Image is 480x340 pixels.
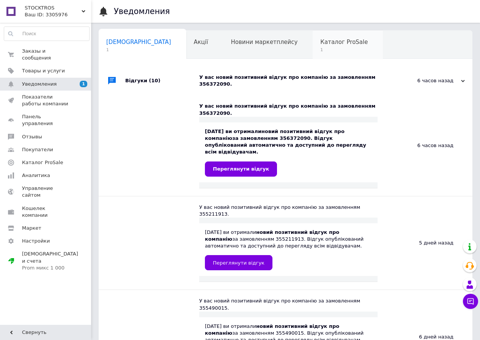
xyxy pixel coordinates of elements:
[22,133,42,140] span: Отзывы
[114,7,170,16] h1: Уведомления
[125,66,199,95] div: Відгуки
[205,229,339,242] b: новий позитивний відгук про компанію
[378,95,472,196] div: 6 часов назад
[199,74,389,88] div: У вас новий позитивний відгук про компанію за замовленням 356372090.
[199,204,378,218] div: У вас новий позитивний відгук про компанію за замовленням 355211913.
[22,185,70,199] span: Управление сайтом
[231,39,297,45] span: Новини маркетплейсу
[320,47,368,53] span: 1
[22,251,78,271] span: [DEMOGRAPHIC_DATA] и счета
[194,39,208,45] span: Акції
[22,265,78,271] div: Prom микс 1 000
[25,5,82,11] span: STOCKTROS
[22,225,41,232] span: Маркет
[205,323,339,336] b: новий позитивний відгук про компанію
[80,81,87,87] span: 1
[205,229,372,271] div: [DATE] ви отримали за замовленням 355211913. Відгук опублікований автоматично та доступний до пер...
[22,113,70,127] span: Панель управления
[106,47,171,53] span: 1
[205,255,272,270] a: Переглянути відгук
[106,39,171,45] span: [DEMOGRAPHIC_DATA]
[205,128,372,177] div: [DATE] ви отримали за замовленням 356372090. Відгук опублікований автоматично та доступний до пер...
[199,103,378,116] div: У вас новий позитивний відгук про компанію за замовленням 356372090.
[22,67,65,74] span: Товары и услуги
[389,77,465,84] div: 6 часов назад
[22,94,70,107] span: Показатели работы компании
[213,260,264,266] span: Переглянути відгук
[22,238,50,244] span: Настройки
[463,294,478,309] button: Чат с покупателем
[25,11,91,18] div: Ваш ID: 3305976
[199,298,378,311] div: У вас новий позитивний відгук про компанію за замовленням 355490015.
[22,146,53,153] span: Покупатели
[149,78,161,83] span: (10)
[320,39,368,45] span: Каталог ProSale
[22,81,57,88] span: Уведомления
[378,196,472,290] div: 5 дней назад
[4,27,89,41] input: Поиск
[205,161,277,177] a: Переглянути відгук
[213,166,269,172] span: Переглянути відгук
[22,48,70,61] span: Заказы и сообщения
[205,128,345,141] b: новий позитивний відгук про компанію
[22,159,63,166] span: Каталог ProSale
[22,172,50,179] span: Аналитика
[22,205,70,219] span: Кошелек компании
